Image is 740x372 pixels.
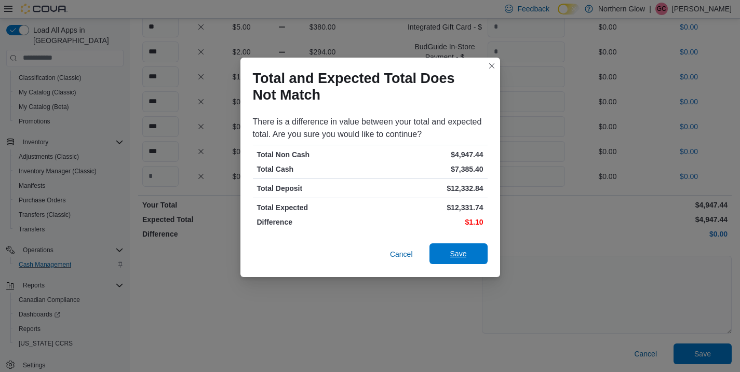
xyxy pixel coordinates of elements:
div: There is a difference in value between your total and expected total. Are you sure you would like... [253,116,488,141]
p: $1.10 [372,217,483,227]
p: Total Deposit [257,183,368,194]
button: Cancel [386,244,417,265]
span: Save [450,249,467,259]
p: $4,947.44 [372,149,483,160]
h1: Total and Expected Total Does Not Match [253,70,479,103]
p: Total Cash [257,164,368,174]
p: Total Expected [257,202,368,213]
button: Save [429,243,488,264]
span: Cancel [390,249,413,259]
p: Total Non Cash [257,149,368,160]
p: $7,385.40 [372,164,483,174]
button: Closes this modal window [486,60,498,72]
p: $12,332.84 [372,183,483,194]
p: Difference [257,217,368,227]
p: $12,331.74 [372,202,483,213]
